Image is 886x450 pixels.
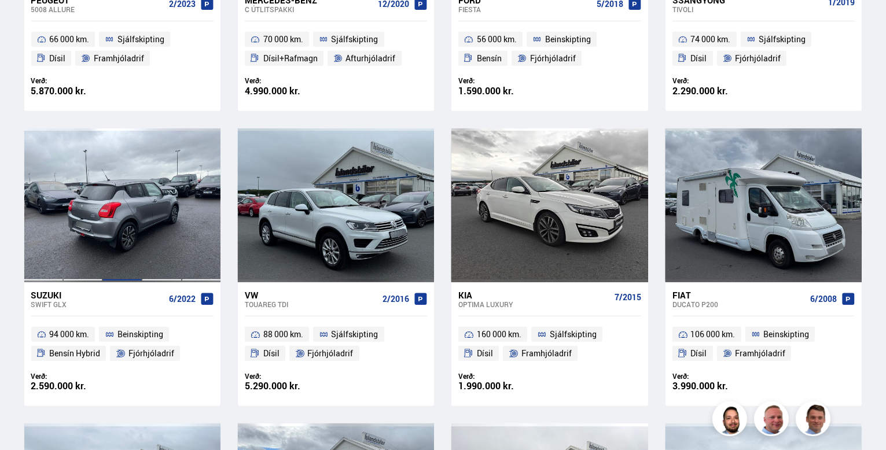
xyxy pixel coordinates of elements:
a: VW Touareg TDI 2/2016 88 000 km. Sjálfskipting Dísil Fjórhjóladrif Verð: 5.290.000 kr. [238,282,434,406]
div: 5.290.000 kr. [245,381,336,391]
img: FbJEzSuNWCJXmdc-.webp [797,403,832,438]
div: Verð: [458,76,550,85]
span: Bensín [477,51,502,65]
a: Kia Optima LUXURY 7/2015 160 000 km. Sjálfskipting Dísil Framhjóladrif Verð: 1.990.000 kr. [451,282,648,406]
span: Sjálfskipting [332,32,378,46]
span: Beinskipting [545,32,591,46]
a: Fiat Ducato P200 6/2008 106 000 km. Beinskipting Dísil Framhjóladrif Verð: 3.990.000 kr. [666,282,862,406]
img: nhp88E3Fdnt1Opn2.png [714,403,749,438]
span: Beinskipting [117,327,163,341]
div: C ÚTLITSPAKKI [245,5,373,13]
div: VW [245,290,378,300]
div: 5008 ALLURE [31,5,164,13]
span: Sjálfskipting [550,327,597,341]
div: 5.870.000 kr. [31,86,123,96]
div: 2.290.000 kr. [672,86,764,96]
div: Fiat [672,290,806,300]
div: Verð: [245,372,336,381]
div: Verð: [31,372,123,381]
span: Bensín Hybrid [49,346,100,360]
button: Opna LiveChat spjallviðmót [9,5,44,39]
span: Dísil [691,346,707,360]
span: Sjálfskipting [759,32,806,46]
span: 6/2022 [169,294,196,304]
div: 3.990.000 kr. [672,381,764,391]
span: Afturhjóladrif [346,51,396,65]
span: Dísil [49,51,65,65]
span: Framhjóladrif [94,51,144,65]
span: Dísil [477,346,493,360]
div: 2.590.000 kr. [31,381,123,391]
span: 2/2016 [383,294,409,304]
span: Framhjóladrif [735,346,785,360]
div: Verð: [31,76,123,85]
span: 88 000 km. [263,327,303,341]
span: Sjálfskipting [117,32,164,46]
img: siFngHWaQ9KaOqBr.png [756,403,791,438]
div: Verð: [672,372,764,381]
span: Fjórhjóladrif [128,346,174,360]
div: Suzuki [31,290,164,300]
span: 94 000 km. [49,327,89,341]
span: Dísil+Rafmagn [263,51,318,65]
div: Fiesta [458,5,591,13]
span: Fjórhjóladrif [530,51,576,65]
div: 4.990.000 kr. [245,86,336,96]
span: Beinskipting [763,327,809,341]
div: Swift GLX [31,300,164,308]
div: Tivoli [672,5,823,13]
span: Dísil [691,51,707,65]
a: Suzuki Swift GLX 6/2022 94 000 km. Beinskipting Bensín Hybrid Fjórhjóladrif Verð: 2.590.000 kr. [24,282,220,406]
div: Optima LUXURY [458,300,609,308]
span: 56 000 km. [477,32,517,46]
span: Fjórhjóladrif [308,346,354,360]
div: 1.590.000 kr. [458,86,550,96]
span: 66 000 km. [49,32,89,46]
span: Sjálfskipting [332,327,378,341]
span: 6/2008 [810,294,837,304]
span: Dísil [263,346,280,360]
span: Framhjóladrif [521,346,572,360]
span: Fjórhjóladrif [735,51,781,65]
div: Kia [458,290,609,300]
div: Ducato P200 [672,300,806,308]
div: 1.990.000 kr. [458,381,550,391]
span: 74 000 km. [691,32,731,46]
div: Touareg TDI [245,300,378,308]
div: Verð: [672,76,764,85]
div: Verð: [458,372,550,381]
span: 70 000 km. [263,32,303,46]
span: 106 000 km. [691,327,736,341]
div: Verð: [245,76,336,85]
span: 7/2015 [615,293,641,302]
span: 160 000 km. [477,327,521,341]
